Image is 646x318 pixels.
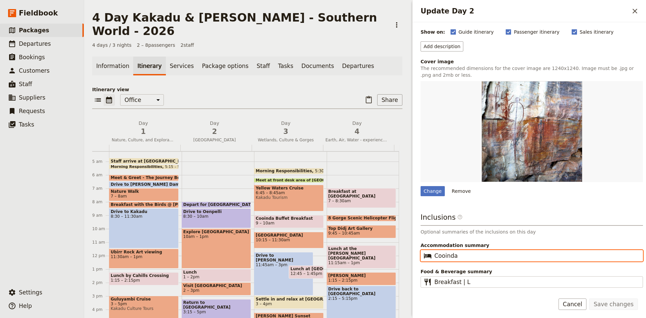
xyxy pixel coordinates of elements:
span: Lunch at [GEOGRAPHIC_DATA] [290,267,322,271]
div: Lunch1 – 2pm [182,269,251,282]
p: The recommended dimensions for the cover image are 1240x1240. Image must be .jpg or .png and 2mb ... [421,65,643,78]
p: Optional summaries of the inclusions on this day [421,228,643,235]
span: 5:30 – 6am [315,169,337,173]
div: Explore [GEOGRAPHIC_DATA]10am – 1pm [182,228,251,269]
a: Documents [297,57,338,75]
span: Morning Responsibilities [256,169,315,173]
div: Visit [GEOGRAPHIC_DATA]2 – 3pm [182,282,251,295]
span: Help [19,303,32,309]
div: Breakfast at [GEOGRAPHIC_DATA]7 – 8:30am [327,188,396,208]
h2: Day [183,120,246,137]
span: Meet at front desk area of [GEOGRAPHIC_DATA] [256,178,358,182]
span: Explore [GEOGRAPHIC_DATA] [183,229,250,234]
span: 9 – 10am [256,221,275,225]
div: Meet & Greet - The Journey Begins [109,175,179,181]
div: 9 am [92,213,109,218]
span: Suppliers [19,94,45,101]
span: 11:45am – 3pm [256,262,312,267]
span: 1 [112,127,175,137]
span: Packages [19,27,49,34]
span: 3:15 – 5pm [183,310,250,314]
span: Breakfast at [GEOGRAPHIC_DATA] [328,189,395,199]
button: Day1Nature, Culture, and Exploration [109,120,180,145]
span: 12:45 – 1:45pm [290,271,322,276]
span: Earth, Air, Water - experience the elements of life. [323,137,391,143]
div: 3 pm [92,293,109,299]
span: Staff [19,81,32,87]
span: [PERSON_NAME] [328,273,395,278]
div: 10 am [92,226,109,232]
span: 7 – 8:30am [328,199,395,203]
div: Cooinda Buffet Breakfast9 – 10am [254,215,324,228]
span: Drive to Kakadu [111,209,177,214]
span: Top Didj Art Gallery [328,226,395,231]
div: Yellow Waters Cruise6:45 – 8:45amKakadu Tourism [254,185,324,211]
span: Settings [19,289,42,296]
span: Meet & Greet - The Journey Begins [111,175,192,180]
span: 2 staff [181,42,194,48]
span: Lunch by Cahills Crossing [111,273,177,278]
span: 10am – 1pm [183,234,250,239]
span: Yellow Waters Cruise [256,186,322,190]
span: Passenger itinerary [514,29,559,35]
button: Save changes [589,298,638,310]
span: Cooinda Buffet Breakfast [256,216,322,221]
h2: Update Day 2 [421,6,629,16]
a: Information [92,57,133,75]
span: Drive to [PERSON_NAME] [256,253,312,262]
button: Close drawer [629,5,641,17]
button: Actions [391,19,402,31]
span: Fieldbook [19,8,58,18]
a: Package options [198,57,252,75]
span: Ubirr Rock Art viewing [111,250,177,254]
div: Morning Responsibilities5:30 – 6am [254,168,324,174]
span: 2:15 – 5:15pm [328,296,395,301]
a: Services [166,57,198,75]
span: Wetlands, Culture & Gorges [252,137,320,143]
h3: Inclusions [421,212,643,226]
input: Food & Beverage summary​ [434,278,639,286]
h2: Day [254,120,318,137]
span: Drive to [PERSON_NAME] Dam [111,182,182,187]
span: Kakadu Culture Tours [111,306,177,311]
span: 1:15 – 2:15pm [111,278,140,283]
button: List view [92,94,104,106]
div: 12 pm [92,253,109,258]
span: 3 – 5pm [111,302,177,306]
button: Paste itinerary item [363,94,374,106]
a: Tasks [274,57,297,75]
span: Lunch at the [PERSON_NAME][GEOGRAPHIC_DATA] [328,246,395,260]
span: Return to [GEOGRAPHIC_DATA] [183,300,250,310]
button: Day4Earth, Air, Water - experience the elements of life. [323,120,394,145]
h1: 4 Day Kakadu & [PERSON_NAME] - Southern World - 2026 [92,11,387,38]
div: 11 am [92,240,109,245]
div: Change [421,186,445,196]
a: Staff [253,57,274,75]
div: Meet at front desk area of [GEOGRAPHIC_DATA] [254,178,324,183]
div: Lunch at the [PERSON_NAME][GEOGRAPHIC_DATA]11:15am – 1pm [327,245,396,269]
h2: Day [112,120,175,137]
span: 2 – 3pm [183,288,200,293]
span: ​ [457,214,463,222]
span: Lunch [183,270,250,275]
div: Cover image [421,58,643,65]
span: 6:45 – 8:45am [256,190,322,195]
span: Drive to Oenpelli [183,209,250,214]
span: 11:15am – 1pm [328,260,395,265]
button: Calendar view [104,94,115,106]
span: ​ [457,214,463,220]
span: Nature Walk [111,189,177,194]
span: [GEOGRAPHIC_DATA] [256,233,322,238]
span: 5:15 – 5:30am [165,165,191,169]
span: Food & Beverage summary [421,268,643,275]
div: Staff arrive at [GEOGRAPHIC_DATA] [109,158,179,164]
span: 11:30am – 1pm [111,254,177,259]
span: 4 [325,127,389,137]
div: 6 am [92,172,109,178]
span: 3 [254,127,318,137]
div: Top Didj Art Gallery9:45 – 10:45am [327,225,396,238]
span: 8 Gorge Scenic Helicopter Flight [328,216,405,220]
span: ​ [424,278,432,286]
span: 9:45 – 10:45am [328,231,360,236]
div: Drive to Oenpelli8:30 – 10am [182,208,251,228]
